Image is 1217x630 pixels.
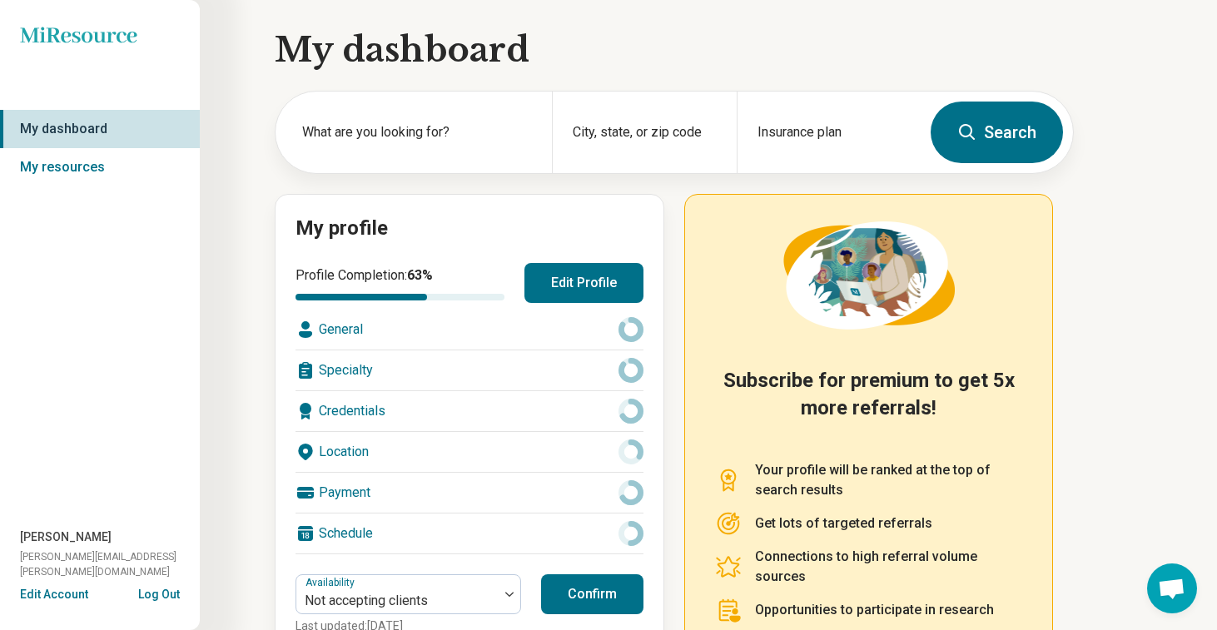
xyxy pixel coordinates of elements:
[296,513,643,553] div: Schedule
[296,265,504,300] div: Profile Completion:
[1147,563,1197,613] div: Open chat
[296,391,643,431] div: Credentials
[931,102,1063,163] button: Search
[524,263,643,303] button: Edit Profile
[305,577,358,588] label: Availability
[296,432,643,472] div: Location
[296,350,643,390] div: Specialty
[20,549,200,579] span: [PERSON_NAME][EMAIL_ADDRESS][PERSON_NAME][DOMAIN_NAME]
[138,586,180,599] button: Log Out
[275,27,1074,73] h1: My dashboard
[755,547,1022,587] p: Connections to high referral volume sources
[20,586,88,603] button: Edit Account
[296,310,643,350] div: General
[20,528,112,546] span: [PERSON_NAME]
[755,460,1022,500] p: Your profile will be ranked at the top of search results
[715,367,1022,440] h2: Subscribe for premium to get 5x more referrals!
[407,267,433,283] span: 63 %
[302,122,532,142] label: What are you looking for?
[296,473,643,513] div: Payment
[755,513,932,533] p: Get lots of targeted referrals
[755,600,994,620] p: Opportunities to participate in research
[296,215,643,243] h2: My profile
[541,574,643,614] button: Confirm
